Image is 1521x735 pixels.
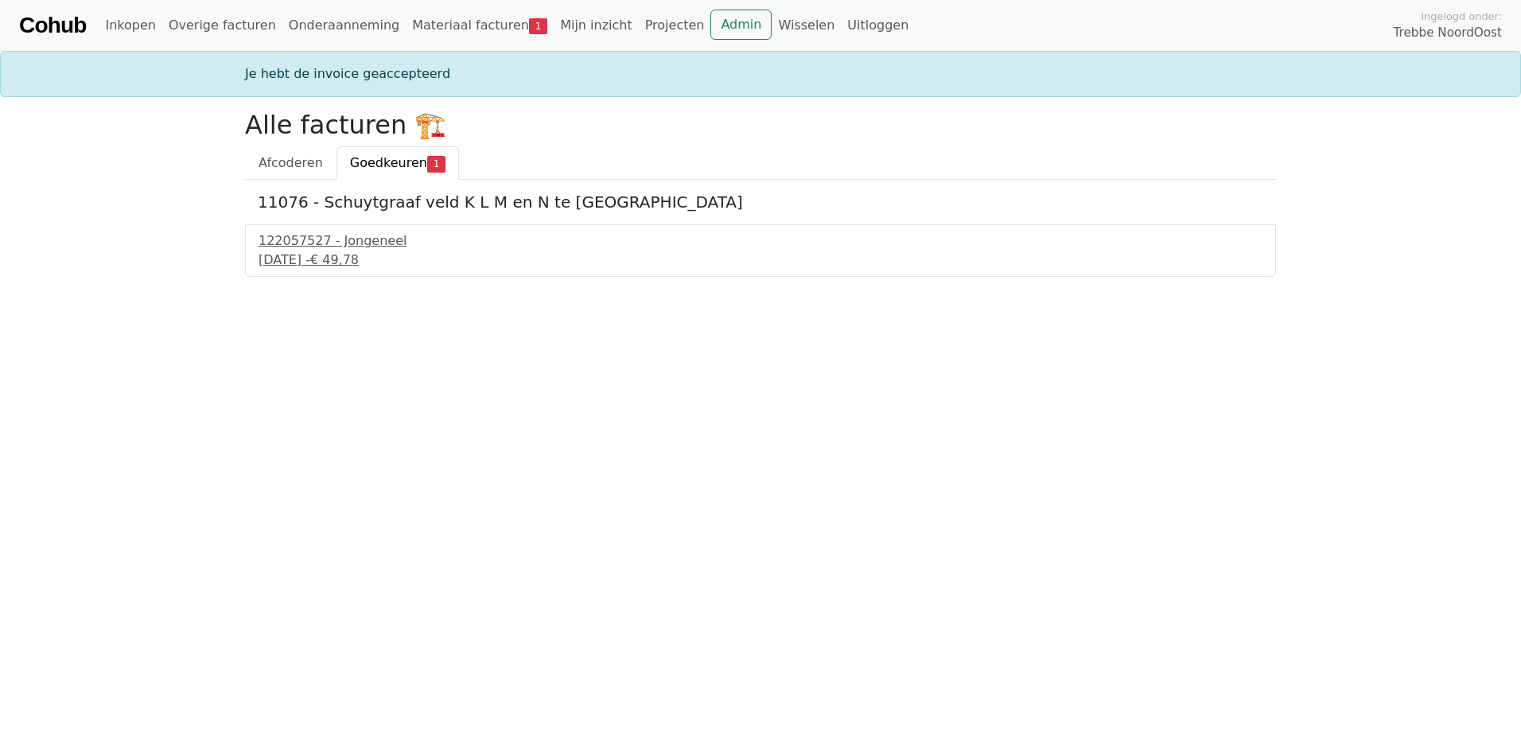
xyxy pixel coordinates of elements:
a: Goedkeuren1 [336,146,459,180]
div: Je hebt de invoice geaccepteerd [235,64,1286,84]
span: Goedkeuren [350,155,427,170]
a: Mijn inzicht [554,10,639,41]
a: Admin [710,10,772,40]
a: Materiaal facturen1 [406,10,554,41]
span: Afcoderen [259,155,323,170]
a: Uitloggen [841,10,915,41]
span: Ingelogd onder: [1421,9,1502,24]
span: 1 [427,156,445,172]
h5: 11076 - Schuytgraaf veld K L M en N te [GEOGRAPHIC_DATA] [258,192,1263,212]
a: 122057527 - Jongeneel[DATE] -€ 49,78 [259,231,1262,270]
div: [DATE] - [259,251,1262,270]
div: 122057527 - Jongeneel [259,231,1262,251]
a: Overige facturen [162,10,282,41]
span: € 49,78 [310,252,359,267]
h2: Alle facturen 🏗️ [245,110,1276,140]
a: Inkopen [99,10,161,41]
a: Afcoderen [245,146,336,180]
a: Cohub [19,6,86,45]
a: Projecten [639,10,711,41]
a: Wisselen [772,10,841,41]
span: Trebbe NoordOost [1394,24,1502,42]
a: Onderaanneming [282,10,406,41]
span: 1 [529,18,547,34]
